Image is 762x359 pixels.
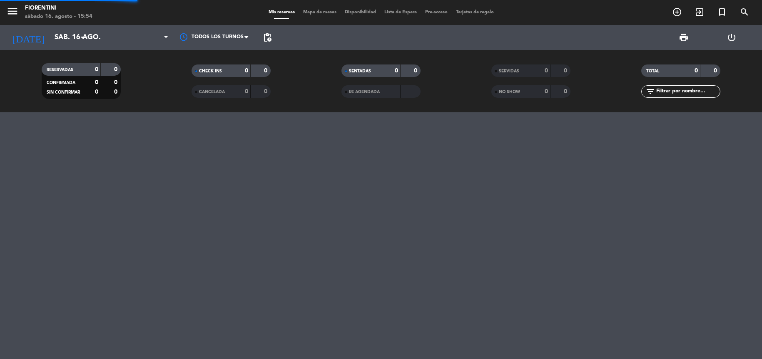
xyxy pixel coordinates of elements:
[47,68,73,72] span: RESERVADAS
[6,5,19,17] i: menu
[564,68,569,74] strong: 0
[740,7,750,17] i: search
[727,32,737,42] i: power_settings_new
[6,5,19,20] button: menu
[25,4,92,12] div: Fiorentini
[679,32,689,42] span: print
[77,32,87,42] i: arrow_drop_down
[545,89,548,94] strong: 0
[499,69,519,73] span: SERVIDAS
[655,87,720,96] input: Filtrar por nombre...
[6,28,50,47] i: [DATE]
[564,89,569,94] strong: 0
[414,68,419,74] strong: 0
[199,69,222,73] span: CHECK INS
[421,10,452,15] span: Pre-acceso
[47,81,75,85] span: CONFIRMADA
[395,68,398,74] strong: 0
[199,90,225,94] span: CANCELADA
[264,10,299,15] span: Mis reservas
[545,68,548,74] strong: 0
[114,89,119,95] strong: 0
[245,68,248,74] strong: 0
[95,67,98,72] strong: 0
[646,69,659,73] span: TOTAL
[452,10,498,15] span: Tarjetas de regalo
[380,10,421,15] span: Lista de Espera
[47,90,80,94] span: SIN CONFIRMAR
[499,90,520,94] span: NO SHOW
[341,10,380,15] span: Disponibilidad
[95,89,98,95] strong: 0
[114,79,119,85] strong: 0
[95,79,98,85] strong: 0
[349,90,380,94] span: RE AGENDADA
[25,12,92,21] div: sábado 16. agosto - 15:54
[299,10,341,15] span: Mapa de mesas
[262,32,272,42] span: pending_actions
[695,7,705,17] i: exit_to_app
[264,89,269,94] strong: 0
[717,7,727,17] i: turned_in_not
[264,68,269,74] strong: 0
[114,67,119,72] strong: 0
[645,87,655,97] i: filter_list
[672,7,682,17] i: add_circle_outline
[708,25,756,50] div: LOG OUT
[349,69,371,73] span: SENTADAS
[714,68,719,74] strong: 0
[695,68,698,74] strong: 0
[245,89,248,94] strong: 0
